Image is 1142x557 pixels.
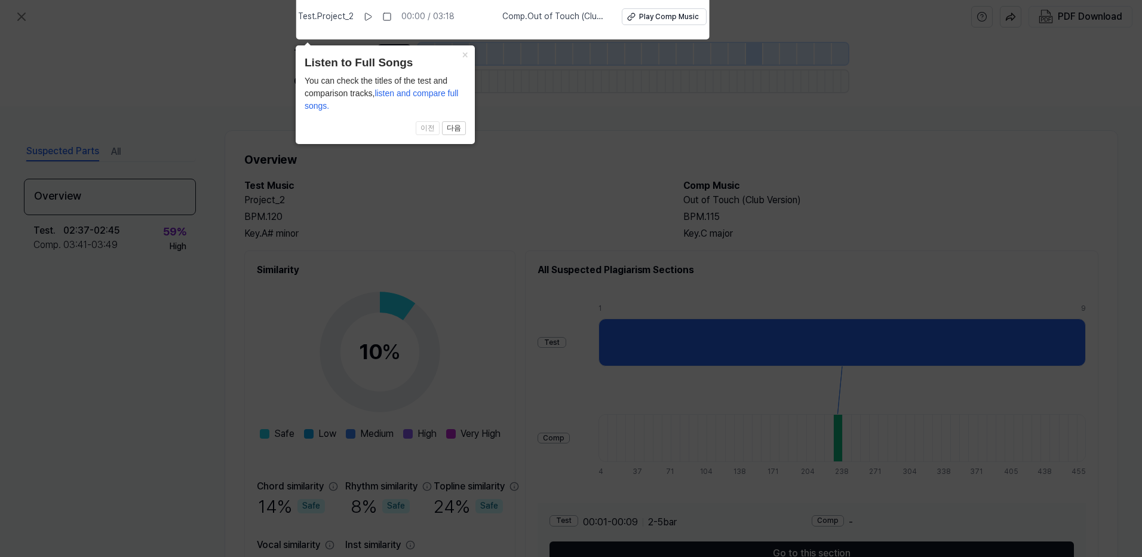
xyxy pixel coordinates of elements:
button: Play Comp Music [622,8,707,25]
div: You can check the titles of the test and comparison tracks, [305,75,466,112]
button: 다음 [442,121,466,136]
span: listen and compare full songs. [305,88,459,111]
div: 00:00 / 03:18 [401,11,455,23]
span: Comp . Out of Touch (Club Version) [502,11,607,23]
button: Close [456,45,475,62]
header: Listen to Full Songs [305,54,466,72]
div: Play Comp Music [639,12,699,22]
span: Test . Project_2 [298,11,354,23]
